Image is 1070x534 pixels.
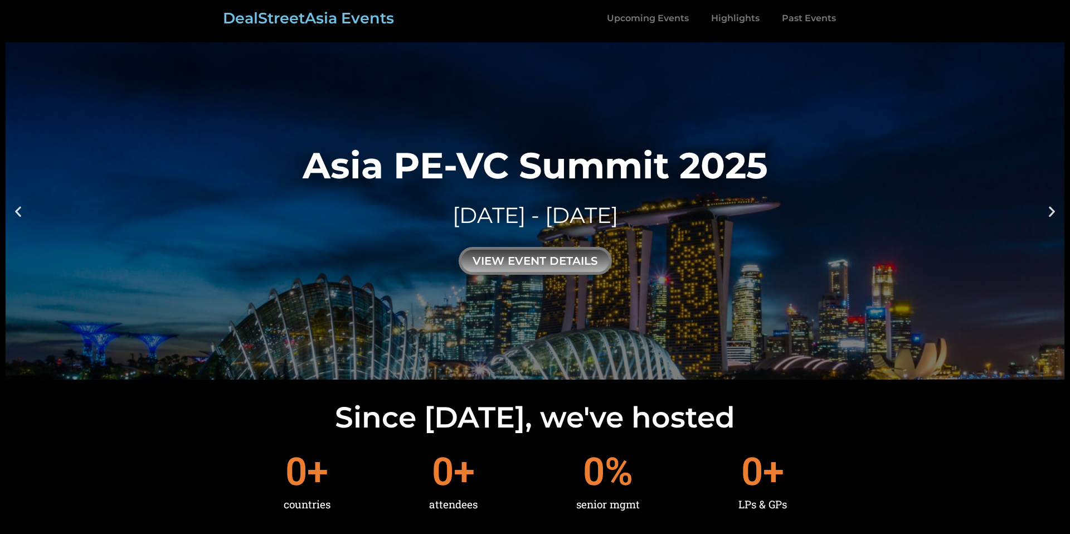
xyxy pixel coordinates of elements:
[459,247,612,275] div: view event details
[763,453,787,491] span: +
[596,6,700,31] a: Upcoming Events
[6,403,1064,432] h2: Since [DATE], we've hosted
[700,6,771,31] a: Highlights
[223,9,394,27] a: DealStreetAsia Events
[454,453,478,491] span: +
[432,453,454,491] span: 0
[303,147,768,183] div: Asia PE-VC Summit 2025
[307,453,330,491] span: +
[741,453,763,491] span: 0
[738,491,787,518] div: LPs & GPs
[303,200,768,231] div: [DATE] - [DATE]
[771,6,847,31] a: Past Events
[576,491,640,518] div: senior mgmt
[583,453,605,491] span: 0
[6,42,1064,380] a: Asia PE-VC Summit 2025[DATE] - [DATE]view event details
[285,453,307,491] span: 0
[284,491,330,518] div: countries
[429,491,478,518] div: attendees
[605,453,640,491] span: %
